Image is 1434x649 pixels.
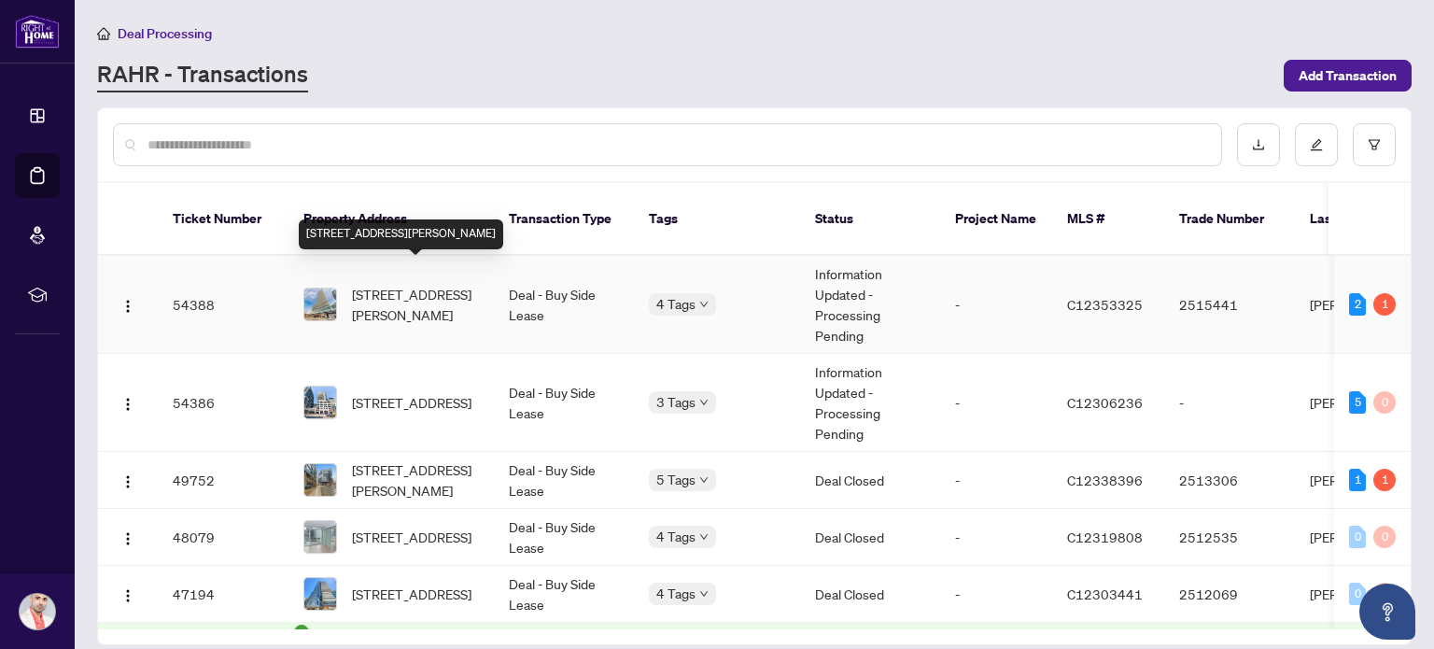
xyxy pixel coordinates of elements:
td: 2515441 [1164,256,1295,354]
span: C12303441 [1067,586,1143,602]
span: C12306236 [1067,394,1143,411]
img: Logo [120,397,135,412]
td: Information Updated - Processing Pending [800,354,940,452]
td: Deal - Buy Side Lease [494,452,634,509]
td: Deal Closed [800,566,940,623]
th: Status [800,183,940,256]
img: Profile Icon [20,594,55,629]
th: Tags [634,183,800,256]
button: filter [1353,123,1396,166]
a: RAHR - Transactions [97,59,308,92]
img: logo [15,14,60,49]
button: Logo [113,388,143,417]
td: 2512069 [1164,566,1295,623]
span: 4 Tags [656,293,696,315]
span: [STREET_ADDRESS][PERSON_NAME] [352,459,479,501]
div: 5 [1349,391,1366,414]
img: thumbnail-img [304,521,336,553]
button: download [1237,123,1280,166]
button: Add Transaction [1284,60,1412,92]
td: Information Updated - Processing Pending [800,256,940,354]
div: 1 [1349,469,1366,491]
button: Logo [113,579,143,609]
td: 54386 [158,354,288,452]
span: check-circle [294,625,309,640]
td: Deal - Buy Side Lease [494,566,634,623]
td: Deal - Buy Side Lease [494,256,634,354]
td: Deal - Buy Side Lease [494,509,634,566]
td: - [940,354,1052,452]
span: Deal Processing [118,25,212,42]
th: Project Name [940,183,1052,256]
img: thumbnail-img [304,289,336,320]
img: thumbnail-img [304,464,336,496]
span: 3 Tags [656,391,696,413]
img: Logo [120,588,135,603]
img: thumbnail-img [304,387,336,418]
div: [STREET_ADDRESS][PERSON_NAME] [299,219,503,249]
span: down [699,475,709,485]
div: 0 [1373,391,1396,414]
td: 2513306 [1164,452,1295,509]
button: Logo [113,465,143,495]
span: down [699,589,709,599]
td: 2512535 [1164,509,1295,566]
td: - [940,509,1052,566]
button: Logo [113,522,143,552]
td: - [940,452,1052,509]
div: 1 [1373,469,1396,491]
td: - [1164,354,1295,452]
th: MLS # [1052,183,1164,256]
td: Deal Closed [800,509,940,566]
td: Deal - Buy Side Lease [494,354,634,452]
span: home [97,27,110,40]
span: C12353325 [1067,296,1143,313]
div: 0 [1349,583,1366,605]
span: 5 Tags [656,469,696,490]
span: [STREET_ADDRESS] [352,392,471,413]
button: Logo [113,289,143,319]
img: Logo [120,474,135,489]
div: 0 [1373,526,1396,548]
span: filter [1368,138,1381,151]
td: Deal Closed [800,452,940,509]
th: Trade Number [1164,183,1295,256]
img: Logo [120,299,135,314]
span: [STREET_ADDRESS][PERSON_NAME] [352,284,479,325]
button: Open asap [1359,584,1415,640]
td: 48079 [158,509,288,566]
div: 2 [1349,293,1366,316]
span: Add Transaction [1299,61,1397,91]
img: Logo [120,531,135,546]
div: 1 [1373,293,1396,316]
span: edit [1310,138,1323,151]
span: [STREET_ADDRESS] [352,527,471,547]
td: - [940,566,1052,623]
td: 54388 [158,256,288,354]
th: Transaction Type [494,183,634,256]
img: thumbnail-img [304,578,336,610]
span: down [699,398,709,407]
span: 4 Tags [656,526,696,547]
td: 49752 [158,452,288,509]
div: 0 [1373,583,1396,605]
button: edit [1295,123,1338,166]
th: Property Address [288,183,494,256]
span: [STREET_ADDRESS] [352,584,471,604]
span: C12338396 [1067,472,1143,488]
td: - [940,256,1052,354]
span: down [699,532,709,542]
span: download [1252,138,1265,151]
span: 4 Tags [656,583,696,604]
span: C12319808 [1067,529,1143,545]
td: 47194 [158,566,288,623]
div: 0 [1349,526,1366,548]
th: Ticket Number [158,183,288,256]
span: down [699,300,709,309]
